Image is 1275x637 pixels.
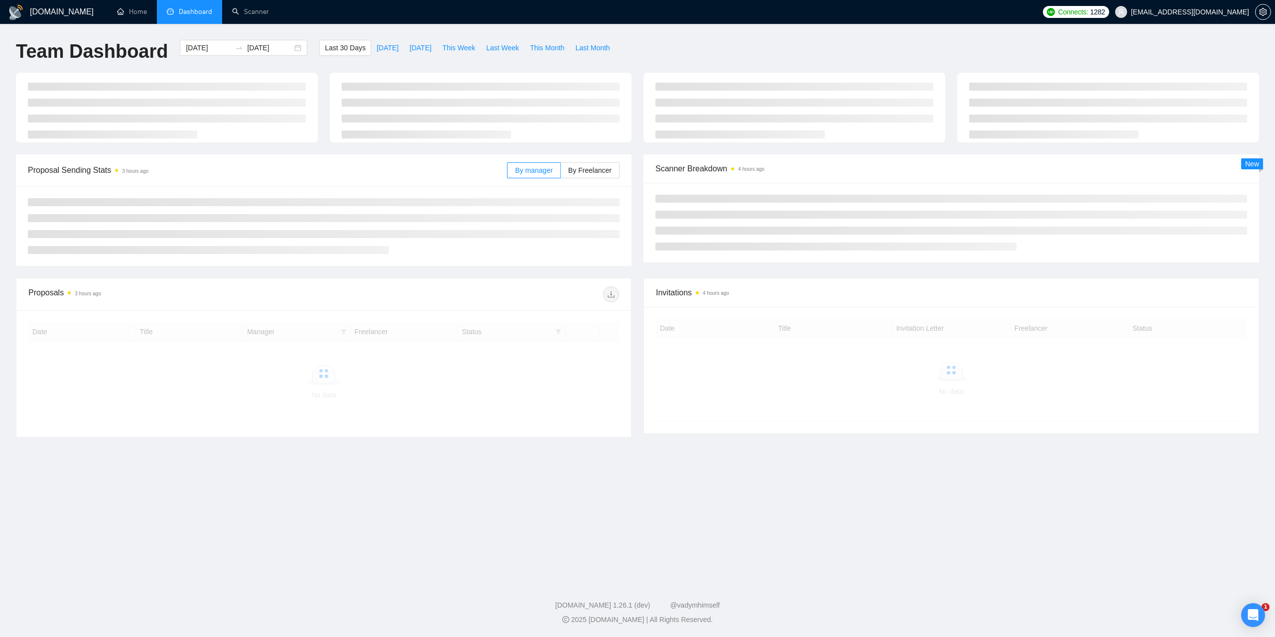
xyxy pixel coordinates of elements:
[247,42,292,53] input: End date
[235,44,243,52] span: to
[404,40,437,56] button: [DATE]
[703,290,729,296] time: 4 hours ago
[437,40,481,56] button: This Week
[377,42,398,53] span: [DATE]
[481,40,524,56] button: Last Week
[738,166,765,172] time: 4 hours ago
[1090,6,1105,17] span: 1282
[1047,8,1055,16] img: upwork-logo.png
[1262,603,1270,611] span: 1
[28,164,507,176] span: Proposal Sending Stats
[319,40,371,56] button: Last 30 Days
[235,44,243,52] span: swap-right
[486,42,519,53] span: Last Week
[568,166,612,174] span: By Freelancer
[442,42,475,53] span: This Week
[575,42,610,53] span: Last Month
[75,291,101,296] time: 3 hours ago
[555,601,650,609] a: [DOMAIN_NAME] 1.26.1 (dev)
[1058,6,1088,17] span: Connects:
[409,42,431,53] span: [DATE]
[655,162,1247,175] span: Scanner Breakdown
[670,601,720,609] a: @vadymhimself
[530,42,564,53] span: This Month
[167,8,174,15] span: dashboard
[1255,4,1271,20] button: setting
[515,166,552,174] span: By manager
[656,286,1247,299] span: Invitations
[524,40,570,56] button: This Month
[371,40,404,56] button: [DATE]
[122,168,148,174] time: 3 hours ago
[8,615,1267,625] div: 2025 [DOMAIN_NAME] | All Rights Reserved.
[562,616,569,623] span: copyright
[179,7,212,16] span: Dashboard
[1118,8,1125,15] span: user
[8,4,24,20] img: logo
[16,40,168,63] h1: Team Dashboard
[28,286,324,302] div: Proposals
[186,42,231,53] input: Start date
[1255,8,1271,16] a: setting
[1256,8,1271,16] span: setting
[232,7,269,16] a: searchScanner
[570,40,615,56] button: Last Month
[1245,160,1259,168] span: New
[1241,603,1265,627] div: Open Intercom Messenger
[325,42,366,53] span: Last 30 Days
[117,7,147,16] a: homeHome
